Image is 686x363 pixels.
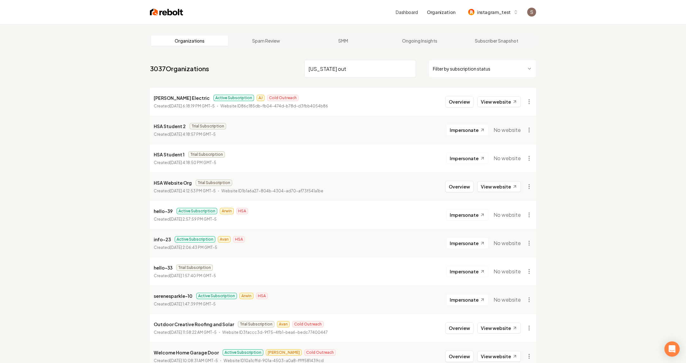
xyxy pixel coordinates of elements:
[450,268,479,275] span: Impersonate
[477,323,521,333] a: View website
[450,155,479,161] span: Impersonate
[233,236,245,243] span: HSA
[494,268,521,275] span: No website
[154,349,219,356] p: Welcome Home Garage Door
[170,273,216,278] time: [DATE] 1:57:40 PM GMT-5
[446,209,488,221] button: Impersonate
[305,36,381,46] a: SMM
[154,273,216,279] p: Created
[150,8,183,17] img: Rebolt Logo
[446,294,488,305] button: Impersonate
[304,60,416,78] input: Search by name or ID
[220,103,328,109] p: Website ID 86c185db-fb04-474d-b78d-d3fbb4054b86
[154,292,192,300] p: serenesparkle-10
[170,330,217,335] time: [DATE] 11:58:22 AM GMT-5
[664,341,680,357] div: Open Intercom Messenger
[170,132,216,137] time: [DATE] 4:18:57 PM GMT-5
[277,321,290,327] span: Avan
[170,160,216,165] time: [DATE] 4:18:50 PM GMT-5
[170,245,217,250] time: [DATE] 2:06:43 PM GMT-5
[154,301,216,307] p: Created
[154,216,217,223] p: Created
[154,329,217,336] p: Created
[236,208,248,214] span: HSA
[494,126,521,134] span: No website
[256,293,268,299] span: HSA
[292,321,324,327] span: Cold Outreach
[239,293,253,299] span: Arwin
[381,36,458,46] a: Ongoing Insights
[154,264,172,271] p: hello-33
[266,349,302,356] span: [PERSON_NAME]
[527,8,536,17] img: Santiago Vásquez
[154,207,173,215] p: hello-39
[527,8,536,17] button: Open user button
[450,127,479,133] span: Impersonate
[494,211,521,219] span: No website
[450,297,479,303] span: Impersonate
[154,244,217,251] p: Created
[445,181,474,192] button: Overview
[220,208,234,214] span: Arwin
[170,188,216,193] time: [DATE] 4:12:53 PM GMT-5
[190,123,226,129] span: Trial Subscription
[468,9,474,15] img: instagram_test
[446,153,488,164] button: Impersonate
[154,160,216,166] p: Created
[477,96,521,107] a: View website
[477,9,511,16] span: instagram_test
[154,188,216,194] p: Created
[257,95,265,101] span: AJ
[221,188,323,194] p: Website ID 1b1a6a27-804b-4304-ad70-af73f541a1be
[154,103,215,109] p: Created
[304,349,336,356] span: Cold Outreach
[222,329,328,336] p: Website ID 3faccc3d-9f75-4fb1-bea6-bedc77400447
[223,349,263,356] span: Active Subscription
[445,351,474,362] button: Overview
[196,180,232,186] span: Trial Subscription
[154,320,234,328] p: Outdoor Creative Roofing and Solar
[154,94,210,102] p: [PERSON_NAME] Electric
[154,179,192,187] p: HSA Website Org
[176,264,213,271] span: Trial Subscription
[170,358,218,363] time: [DATE] 10:08:31 AM GMT-5
[445,322,474,334] button: Overview
[446,237,488,249] button: Impersonate
[494,296,521,304] span: No website
[154,151,185,158] p: HSA Student 1
[150,64,209,73] a: 3037Organizations
[477,181,521,192] a: View website
[267,95,299,101] span: Cold Outreach
[213,95,254,101] span: Active Subscription
[458,36,535,46] a: Subscriber Snapshot
[446,266,488,277] button: Impersonate
[238,321,274,327] span: Trial Subscription
[154,236,171,243] p: info-23
[170,217,217,222] time: [DATE] 2:57:59 PM GMT-5
[177,208,217,214] span: Active Subscription
[154,122,186,130] p: HSA Student 2
[445,96,474,107] button: Overview
[450,212,479,218] span: Impersonate
[494,154,521,162] span: No website
[446,124,488,136] button: Impersonate
[188,151,225,158] span: Trial Subscription
[228,36,305,46] a: Spam Review
[170,104,215,108] time: [DATE] 6:18:19 PM GMT-5
[450,240,479,246] span: Impersonate
[218,236,231,243] span: Avan
[494,239,521,247] span: No website
[151,36,228,46] a: Organizations
[196,293,237,299] span: Active Subscription
[154,131,216,138] p: Created
[477,351,521,362] a: View website
[170,302,216,306] time: [DATE] 1:47:39 PM GMT-5
[396,9,418,15] a: Dashboard
[175,236,215,243] span: Active Subscription
[423,6,459,18] button: Organization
